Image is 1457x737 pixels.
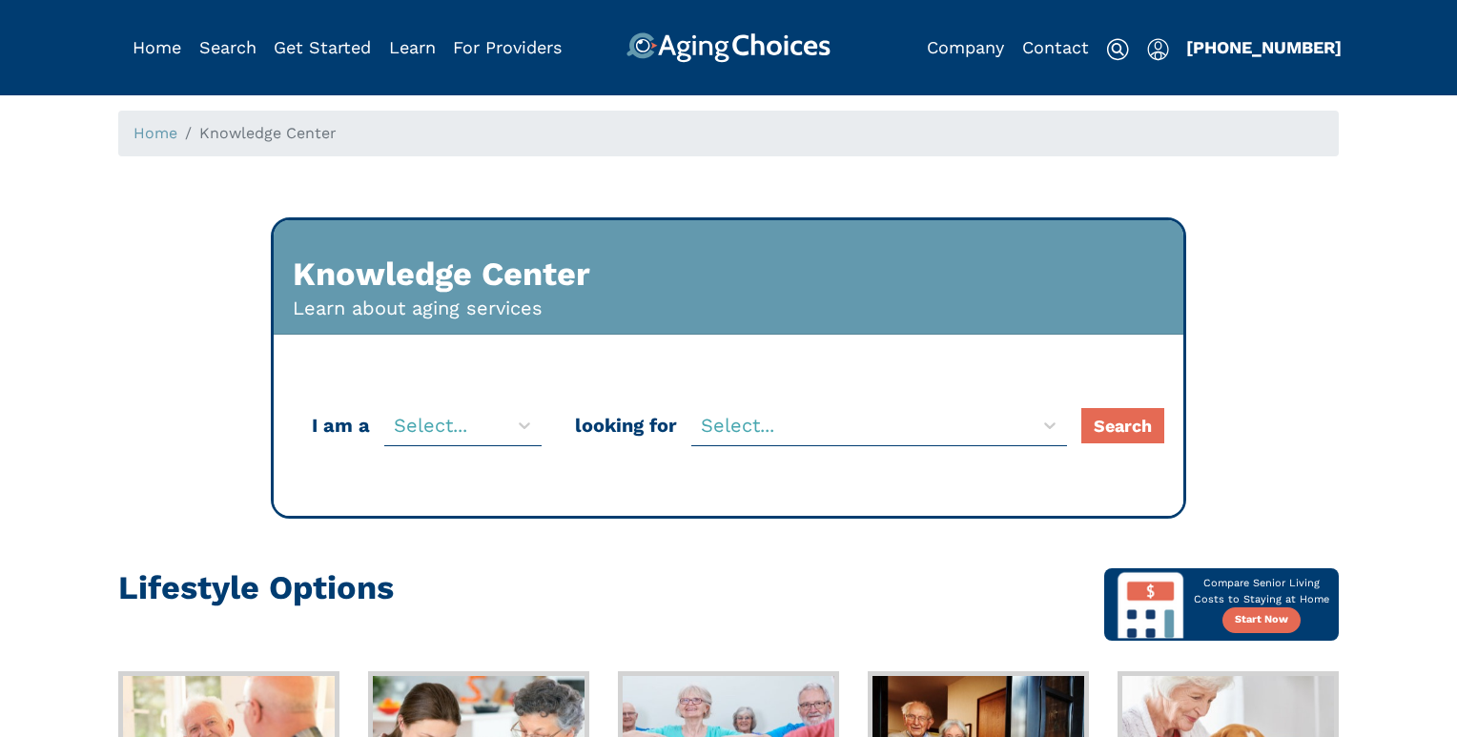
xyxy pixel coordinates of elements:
[118,568,394,606] h1: Lifestyle Options
[1081,408,1164,443] button: Search
[1185,576,1339,607] p: Compare Senior Living Costs to Staying at Home
[199,124,337,142] span: Knowledge Center
[570,411,691,440] p: looking for
[1106,38,1129,61] img: search-icon.svg
[1147,38,1169,61] img: user-icon.svg
[1186,37,1342,57] a: [PHONE_NUMBER]
[626,32,831,63] img: AgingChoices
[1147,32,1169,63] div: Popover trigger
[118,111,1339,156] nav: breadcrumb
[199,37,257,57] a: Search
[453,37,562,57] a: For Providers
[293,294,543,322] p: Learn about aging services
[1104,568,1339,641] a: Compare Senior Living Costs to Staying at HomeStart Now
[199,32,257,63] div: Popover trigger
[133,124,177,142] a: Home
[389,37,436,57] a: Learn
[118,584,394,603] a: Lifestyle Options
[133,37,181,57] a: Home
[307,411,384,440] p: I am a
[1022,37,1089,57] a: Contact
[1115,568,1185,639] img: What Does Assisted Living Cost?
[927,37,1004,57] a: Company
[293,255,590,294] h1: Knowledge Center
[1222,607,1301,633] button: Start Now
[274,37,371,57] a: Get Started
